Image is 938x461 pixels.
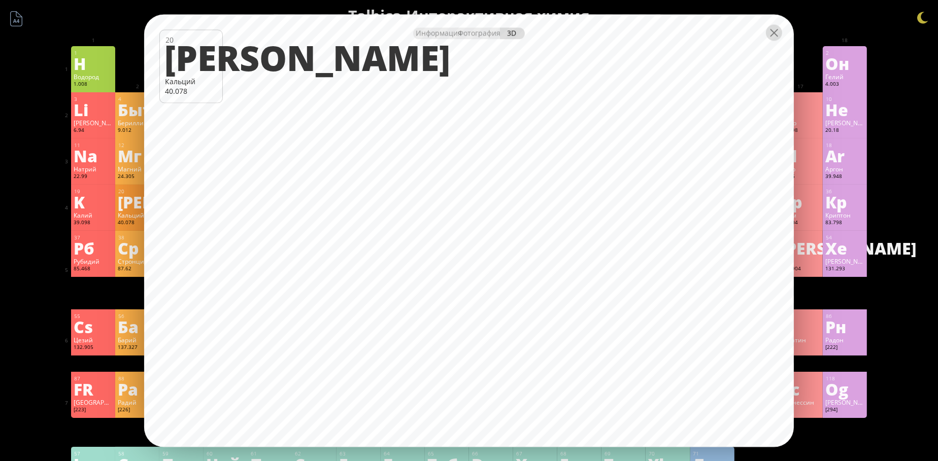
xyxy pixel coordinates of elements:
ya-tr-span: Ar [825,144,845,167]
div: [294] [825,406,864,414]
div: 40.078 [165,86,217,96]
div: [223] [74,406,113,414]
div: 66 [472,450,511,457]
ya-tr-span: Натрий [74,165,96,173]
div: 19 [74,188,113,195]
ya-tr-span: K [74,190,85,214]
div: 67 [516,450,555,457]
div: 9.012 [118,127,157,135]
ya-tr-span: Кальций [118,211,144,219]
div: 79.904 [781,219,820,227]
div: 35.45 [781,173,820,181]
ya-tr-span: Og [825,377,848,401]
ya-tr-span: Водород [74,73,99,81]
div: 118 [826,375,864,382]
ya-tr-span: Фотография [458,28,500,38]
ya-tr-span: [GEOGRAPHIC_DATA] [74,398,135,406]
ya-tr-span: Информация [416,28,462,38]
div: 87.62 [118,265,157,273]
ya-tr-span: Интерактивная химия [406,5,590,26]
div: 18 [826,142,864,149]
ya-tr-span: Быть [118,98,162,121]
div: [293] [781,406,820,414]
div: 64 [384,450,422,457]
div: 58 [118,450,157,457]
ya-tr-span: Ср [118,236,139,260]
div: 4.003 [825,81,864,89]
ya-tr-span: Бериллий [118,119,148,127]
div: 85.468 [74,265,113,273]
ya-tr-span: H [74,52,86,75]
div: 117 [782,375,820,382]
ya-tr-span: Рн [825,315,846,338]
div: 54 [826,234,864,241]
div: [226] [118,406,157,414]
ya-tr-span: Рб [74,236,94,260]
div: 62 [295,450,334,457]
div: 60 [207,450,245,457]
ya-tr-span: Talbica. [348,5,406,26]
div: 40.078 [118,219,157,227]
ya-tr-span: Он [825,52,849,75]
div: 137.327 [118,344,157,352]
div: 20.18 [825,127,864,135]
ya-tr-span: Аргон [825,165,843,173]
div: 126.904 [781,265,820,273]
ya-tr-span: [PERSON_NAME] [825,257,873,265]
ya-tr-span: Радий [118,398,137,406]
div: 71 [693,450,732,457]
ya-tr-span: Теннессин [781,398,814,406]
div: 63 [340,450,378,457]
div: 4 [118,96,157,102]
div: [210] [781,344,820,352]
ya-tr-span: [PERSON_NAME] [74,119,121,127]
div: 22.99 [74,173,113,181]
ya-tr-span: Рубидий [74,257,99,265]
div: 65 [428,450,466,457]
ya-tr-span: Цезий [74,336,93,344]
ya-tr-span: [PERSON_NAME] [825,398,873,406]
ya-tr-span: Li [74,98,88,121]
div: 56 [118,313,157,320]
ya-tr-span: Кр [825,190,847,214]
ya-tr-span: Ра [118,377,138,401]
ya-tr-span: [PERSON_NAME] [164,32,450,82]
div: [222] [825,344,864,352]
div: 2 [826,50,864,56]
div: 39.098 [74,219,113,227]
div: 53 [782,234,820,241]
div: 1.008 [74,81,113,89]
div: 11 [74,142,113,149]
div: 83.798 [825,219,864,227]
ya-tr-span: Стронций [118,257,148,265]
ya-tr-span: Xe [825,236,847,260]
div: 9 [782,96,820,102]
div: 61 [251,450,289,457]
div: 132.905 [74,344,113,352]
div: 35 [782,188,820,195]
ya-tr-span: Криптон [825,211,851,219]
div: 88 [118,375,157,382]
div: 39.948 [825,173,864,181]
ya-tr-span: Ба [118,315,139,338]
ya-tr-span: FR [74,377,93,401]
div: 59 [162,450,201,457]
div: 17 [782,142,820,149]
ya-tr-span: Cs [74,315,93,338]
div: 70 [649,450,687,457]
ya-tr-span: [PERSON_NAME] [118,190,253,214]
div: 6.94 [74,127,113,135]
div: 69 [605,450,643,457]
div: 86 [826,313,864,320]
ya-tr-span: Не [825,98,848,121]
ya-tr-span: Радон [825,336,844,344]
div: 68 [560,450,599,457]
div: 57 [74,450,113,457]
ya-tr-span: Калий [74,211,92,219]
ya-tr-span: [PERSON_NAME] [825,119,873,127]
div: 10 [826,96,864,102]
div: 37 [74,234,113,241]
div: 55 [74,313,113,320]
div: 85 [782,313,820,320]
div: 87 [74,375,113,382]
